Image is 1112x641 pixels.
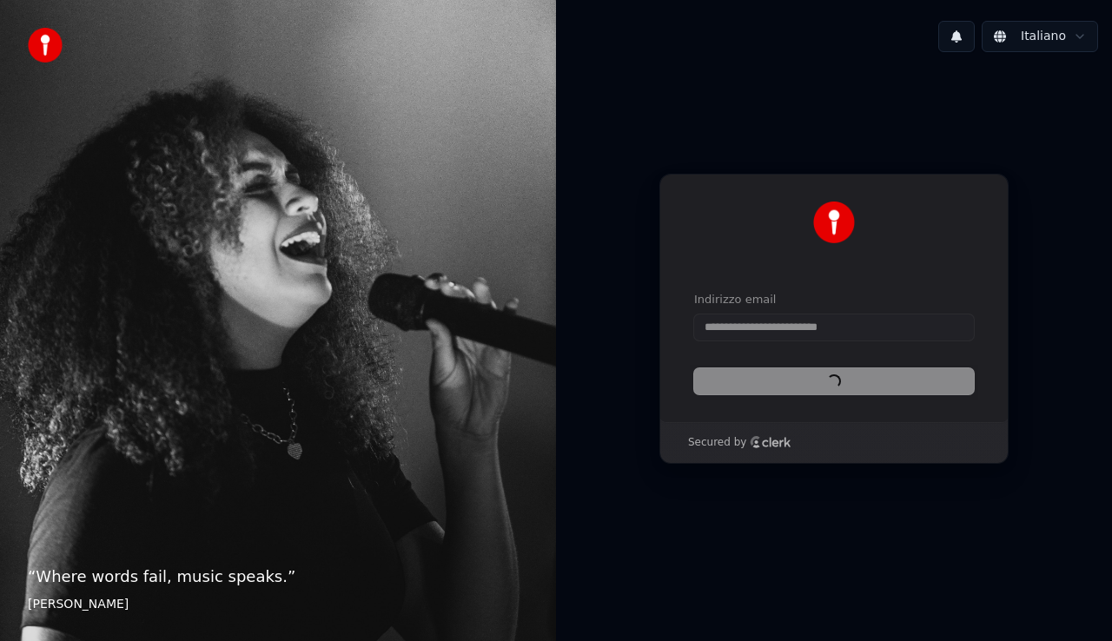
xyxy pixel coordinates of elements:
[750,436,791,448] a: Clerk logo
[28,28,63,63] img: youka
[688,436,746,450] p: Secured by
[813,202,855,243] img: Youka
[28,565,528,589] p: “ Where words fail, music speaks. ”
[28,596,528,613] footer: [PERSON_NAME]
